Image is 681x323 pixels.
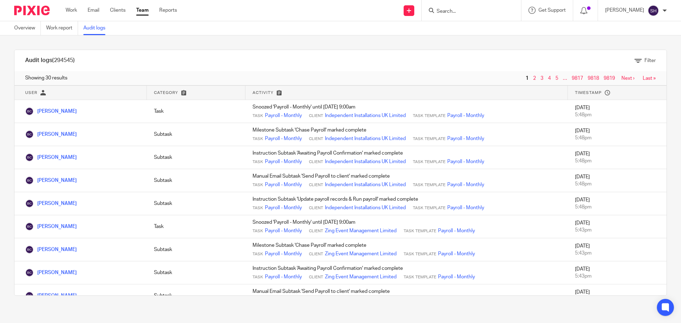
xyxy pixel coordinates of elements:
span: Client [309,136,323,142]
a: Payroll - Monthly [265,250,302,257]
td: Subtask [147,192,245,215]
td: Milestone Subtask 'Chase Payroll' marked complete [245,238,568,261]
td: Manual Email Subtask 'Send Payroll to client' marked complete [245,284,568,307]
nav: pager [524,76,656,81]
span: Timestamp [575,91,602,95]
td: [DATE] [568,238,666,261]
td: Subtask [147,238,245,261]
img: Becky Cole [25,107,34,116]
span: … [561,74,569,83]
a: Independent Installations UK Limited [325,204,406,211]
td: [DATE] [568,261,666,284]
span: Client [309,159,323,165]
a: Payroll - Monthly [447,181,484,188]
td: [DATE] [568,192,666,215]
img: Becky Cole [25,245,34,254]
a: [PERSON_NAME] [25,224,77,229]
a: Payroll - Monthly [447,112,484,119]
img: Becky Cole [25,268,34,277]
span: Showing 30 results [25,74,67,82]
span: Task [253,205,263,211]
span: Client [309,205,323,211]
a: Audit logs [83,21,111,35]
span: Task Template [404,251,436,257]
a: 2 [533,76,536,81]
span: Client [309,228,323,234]
td: Milestone Subtask 'Chase Payroll' marked complete [245,123,568,146]
a: 5 [555,76,558,81]
a: Overview [14,21,41,35]
input: Search [436,9,500,15]
a: Payroll - Monthly [265,227,302,234]
img: Pixie [14,6,50,15]
img: Becky Cole [25,291,34,300]
img: svg%3E [648,5,659,16]
img: Becky Cole [25,130,34,139]
span: Get Support [538,8,566,13]
a: Zing Event Management Limited [325,227,397,234]
a: [PERSON_NAME] [25,293,77,298]
span: User [25,91,37,95]
a: Reports [159,7,177,14]
div: 5:48pm [575,180,659,188]
td: Snoozed 'Payroll - Monthly' until [DATE] 9:00am [245,100,568,123]
td: Task [147,215,245,238]
a: 4 [548,76,551,81]
img: Becky Cole [25,176,34,185]
a: Payroll - Monthly [265,158,302,165]
span: Client [309,274,323,280]
td: [DATE] [568,100,666,123]
td: Subtask [147,284,245,307]
a: [PERSON_NAME] [25,155,77,160]
td: Manual Email Subtask 'Send Payroll to client' marked complete [245,169,568,192]
span: Activity [253,91,273,95]
a: Payroll - Monthly [265,181,302,188]
td: Subtask [147,123,245,146]
span: Task Template [413,205,445,211]
img: Becky Cole [25,222,34,231]
a: [PERSON_NAME] [25,132,77,137]
a: Work report [46,21,78,35]
a: [PERSON_NAME] [25,109,77,114]
a: Work [66,7,77,14]
span: Task [253,182,263,188]
a: Zing Event Management Limited [325,273,397,280]
a: [PERSON_NAME] [25,247,77,252]
span: Task Template [404,228,436,234]
span: Task Template [413,159,445,165]
span: Task Template [413,136,445,142]
span: Task Template [413,182,445,188]
a: Independent Installations UK Limited [325,181,406,188]
a: 9817 [572,76,583,81]
p: [PERSON_NAME] [605,7,644,14]
a: Payroll - Monthly [438,250,475,257]
a: Payroll - Monthly [438,273,475,280]
a: [PERSON_NAME] [25,270,77,275]
img: Becky Cole [25,153,34,162]
td: Snoozed 'Payroll - Monthly' until [DATE] 9:00am [245,215,568,238]
a: 9819 [604,76,615,81]
div: 5:48pm [575,157,659,165]
td: Instruction Subtask 'Update payroll records & Run payroll' marked complete [245,192,568,215]
a: Independent Installations UK Limited [325,135,406,142]
a: Independent Installations UK Limited [325,158,406,165]
a: Payroll - Monthly [447,158,484,165]
td: [DATE] [568,169,666,192]
div: 5:48pm [575,134,659,141]
span: Task Template [413,113,445,119]
span: Client [309,182,323,188]
a: Payroll - Monthly [447,204,484,211]
td: [DATE] [568,284,666,307]
a: Payroll - Monthly [265,204,302,211]
td: Subtask [147,169,245,192]
span: Task [253,113,263,119]
td: Instruction Subtask 'Awaiting Payroll Confirmation' marked complete [245,261,568,284]
div: 5:43pm [575,250,659,257]
a: Next › [621,76,635,81]
td: [DATE] [568,146,666,169]
div: 5:48pm [575,111,659,118]
td: Subtask [147,146,245,169]
span: Filter [644,58,656,63]
td: [DATE] [568,215,666,238]
a: Payroll - Monthly [265,135,302,142]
